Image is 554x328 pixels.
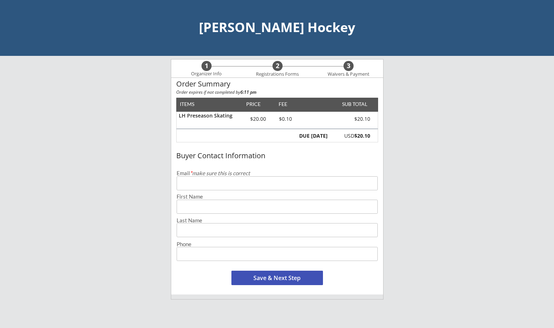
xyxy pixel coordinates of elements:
[243,102,264,107] div: PRICE
[7,21,547,34] div: [PERSON_NAME] Hockey
[344,62,354,70] div: 3
[332,133,370,138] div: USD
[176,152,378,160] div: Buyer Contact Information
[176,90,378,94] div: Order expires if not completed by
[177,241,378,247] div: Phone
[298,133,328,138] div: DUE [DATE]
[187,71,226,77] div: Organizer Info
[177,170,378,176] div: Email
[272,62,283,70] div: 2
[354,132,370,139] strong: $20.10
[180,102,205,107] div: ITEMS
[243,116,274,121] div: $20.00
[324,71,373,77] div: Waivers & Payment
[190,170,250,176] em: make sure this is correct
[176,80,378,88] div: Order Summary
[231,271,323,285] button: Save & Next Step
[177,194,378,199] div: First Name
[177,218,378,223] div: Last Name
[339,102,367,107] div: SUB TOTAL
[240,89,256,95] strong: 6:11 pm
[329,116,370,121] div: $20.10
[274,116,298,121] div: $0.10
[179,113,240,118] div: LH Preseason Skating
[274,102,292,107] div: FEE
[201,62,212,70] div: 1
[253,71,302,77] div: Registrations Forms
